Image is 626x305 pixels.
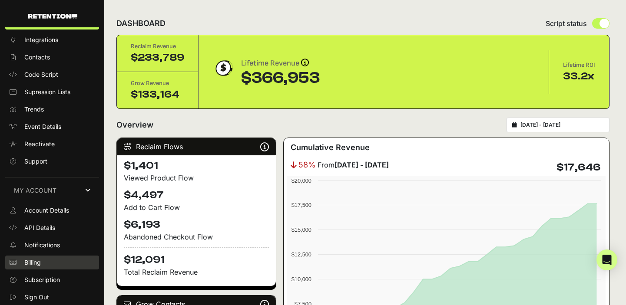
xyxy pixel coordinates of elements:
[563,69,595,83] div: 33.2x
[291,251,311,258] text: $12,500
[5,238,99,252] a: Notifications
[5,102,99,116] a: Trends
[24,105,44,114] span: Trends
[291,226,311,233] text: $15,000
[124,159,269,173] h4: $1,401
[24,258,41,267] span: Billing
[5,50,99,64] a: Contacts
[291,141,370,154] h3: Cumulative Revenue
[24,53,50,62] span: Contacts
[5,137,99,151] a: Reactivate
[318,160,389,170] span: From
[5,120,99,134] a: Event Details
[546,18,587,29] span: Script status
[24,206,69,215] span: Account Details
[28,14,77,19] img: Retention.com
[5,273,99,287] a: Subscription
[24,88,70,96] span: Supression Lists
[5,85,99,99] a: Supression Lists
[291,177,311,184] text: $20,000
[131,88,184,102] div: $133,164
[124,267,269,277] p: Total Reclaim Revenue
[24,122,61,131] span: Event Details
[14,186,56,195] span: MY ACCOUNT
[24,293,49,302] span: Sign Out
[24,140,55,148] span: Reactivate
[131,79,184,88] div: Grow Revenue
[291,276,311,282] text: $10,000
[556,161,600,174] h4: $17,646
[5,68,99,82] a: Code Script
[335,161,389,169] strong: [DATE] - [DATE]
[5,177,99,203] a: MY ACCOUNT
[5,256,99,269] a: Billing
[212,57,234,79] img: dollar-coin-05c43ed7efb7bc0c12610022525b4bbbb207c7efeef5aecc26f025e68dcafac9.png
[5,33,99,47] a: Integrations
[124,202,269,213] div: Add to Cart Flow
[24,70,58,79] span: Code Script
[596,249,617,270] div: Open Intercom Messenger
[117,138,276,155] div: Reclaim Flows
[116,17,166,30] h2: DASHBOARD
[124,232,269,242] div: Abandoned Checkout Flow
[24,157,47,166] span: Support
[24,241,60,249] span: Notifications
[241,69,320,87] div: $366,953
[131,51,184,65] div: $233,789
[5,203,99,217] a: Account Details
[241,57,320,69] div: Lifetime Revenue
[131,42,184,51] div: Reclaim Revenue
[298,159,316,171] span: 58%
[24,36,58,44] span: Integrations
[116,119,153,131] h2: Overview
[124,218,269,232] h4: $6,193
[24,275,60,284] span: Subscription
[5,290,99,304] a: Sign Out
[5,221,99,235] a: API Details
[563,61,595,69] div: Lifetime ROI
[124,188,269,202] h4: $4,497
[291,202,311,208] text: $17,500
[124,173,269,183] div: Viewed Product Flow
[5,154,99,168] a: Support
[24,223,55,232] span: API Details
[124,247,269,267] h4: $12,091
